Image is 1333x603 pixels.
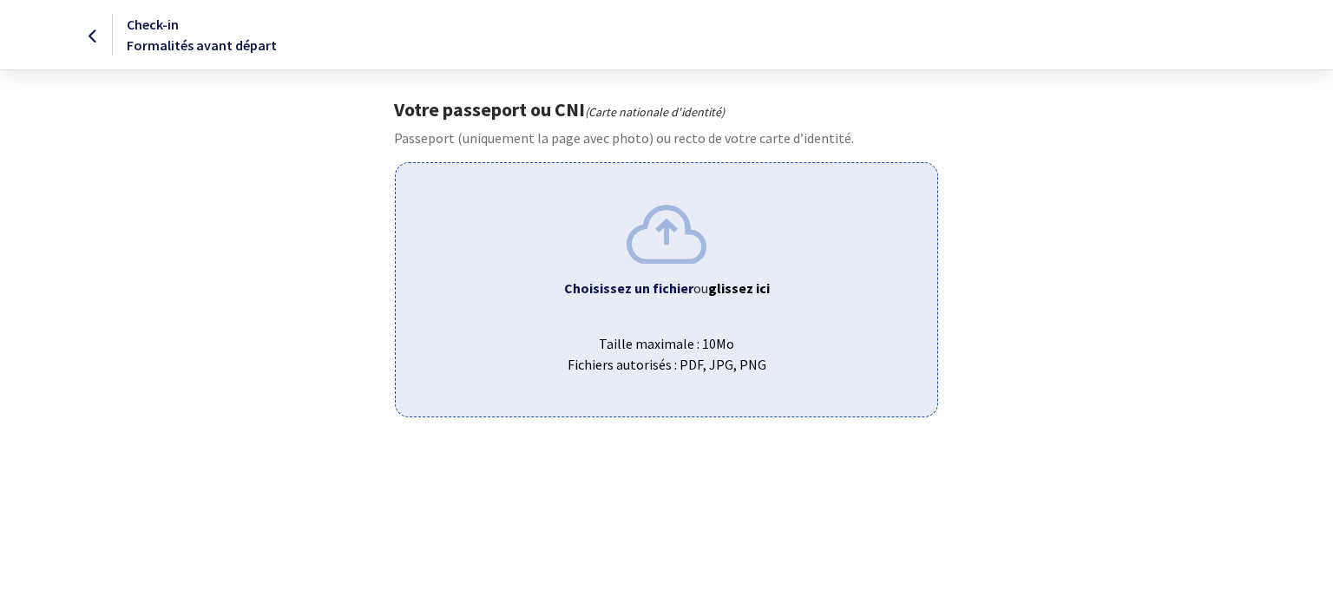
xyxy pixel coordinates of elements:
span: Taille maximale : 10Mo Fichiers autorisés : PDF, JPG, PNG [410,319,923,375]
img: upload.png [627,205,706,263]
span: ou [693,279,770,297]
p: Passeport (uniquement la page avec photo) ou recto de votre carte d’identité. [394,128,938,148]
b: Choisissez un fichier [564,279,693,297]
h1: Votre passeport ou CNI [394,98,938,121]
b: glissez ici [708,279,770,297]
span: Check-in Formalités avant départ [127,16,277,54]
i: (Carte nationale d'identité) [585,104,725,120]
